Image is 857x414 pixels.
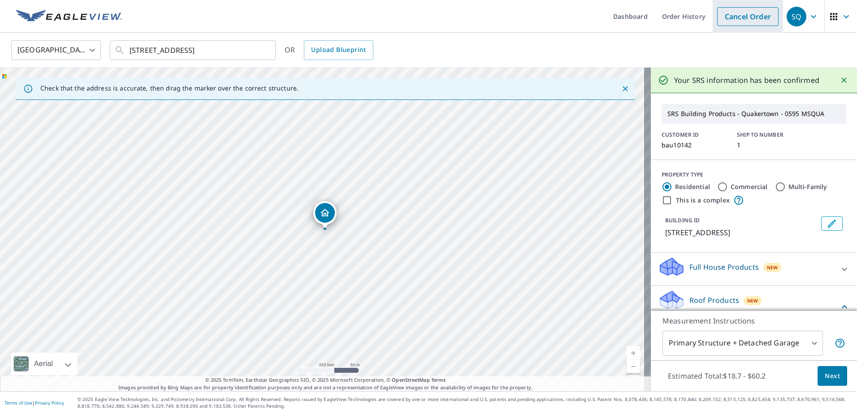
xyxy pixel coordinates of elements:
[737,131,801,139] p: SHIP TO NUMBER
[11,353,78,375] div: Aerial
[747,297,758,304] span: New
[619,83,631,95] button: Close
[662,331,823,356] div: Primary Structure + Detached Garage
[737,142,801,149] p: 1
[788,182,827,191] label: Multi-Family
[304,40,373,60] a: Upload Blueprint
[787,7,806,26] div: SQ
[731,182,768,191] label: Commercial
[311,44,366,56] span: Upload Blueprint
[392,376,429,383] a: OpenStreetMap
[627,346,640,360] a: Current Level 17, Zoom In
[662,171,846,179] div: PROPERTY TYPE
[11,38,101,63] div: [GEOGRAPHIC_DATA]
[658,289,850,324] div: Roof ProductsNewPremium with Regular Delivery
[717,7,779,26] a: Cancel Order
[689,295,739,306] p: Roof Products
[675,182,710,191] label: Residential
[674,75,819,86] p: Your SRS information has been confirmed
[4,400,64,405] p: |
[40,84,299,92] p: Check that the address is accurate, then drag the marker over the correct structure.
[818,366,847,386] button: Next
[689,262,759,272] p: Full House Products
[767,264,778,271] span: New
[664,106,844,121] p: SRS Building Products - Quakertown - 0595 MSQUA
[4,400,32,406] a: Terms of Use
[825,371,840,382] span: Next
[658,256,850,282] div: Full House ProductsNew
[661,366,773,386] p: Estimated Total: $18.7 - $60.2
[130,38,257,63] input: Search by address or latitude-longitude
[665,227,818,238] p: [STREET_ADDRESS]
[35,400,64,406] a: Privacy Policy
[835,338,845,349] span: Your report will include the primary structure and a detached garage if one exists.
[205,376,446,384] span: © 2025 TomTom, Earthstar Geographics SIO, © 2025 Microsoft Corporation, ©
[627,360,640,373] a: Current Level 17, Zoom Out
[665,216,700,224] p: BUILDING ID
[313,201,337,229] div: Dropped pin, building 1, Residential property, 3650 Dillingersville Rd Zionsville, PA 18092
[31,353,56,375] div: Aerial
[676,196,730,205] label: This is a complex
[662,131,726,139] p: CUSTOMER ID
[431,376,446,383] a: Terms
[821,216,843,231] button: Edit building 1
[285,40,373,60] div: OR
[16,10,122,23] img: EV Logo
[662,142,726,149] p: bau10142
[662,315,845,326] p: Measurement Instructions
[838,74,850,86] button: Close
[78,396,853,410] p: © 2025 Eagle View Technologies, Inc. and Pictometry International Corp. All Rights Reserved. Repo...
